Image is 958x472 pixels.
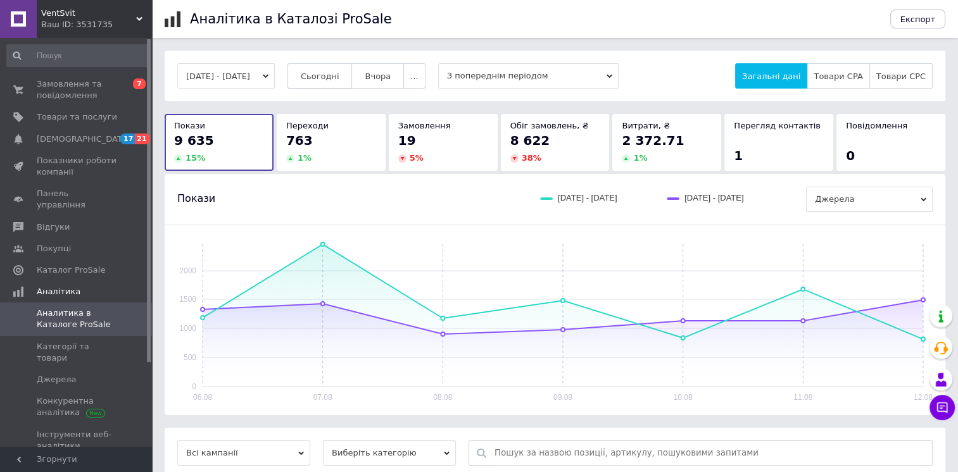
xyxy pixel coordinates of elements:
[734,121,821,130] span: Перегляд контактів
[734,148,743,163] span: 1
[6,44,149,67] input: Пошук
[522,153,541,163] span: 38 %
[37,341,117,364] span: Категорії та товари
[301,71,339,81] span: Сьогодні
[179,324,196,333] text: 1000
[846,148,855,163] span: 0
[37,395,117,418] span: Конкурентна аналітика
[298,153,312,163] span: 1 %
[41,19,152,30] div: Ваш ID: 3531735
[510,121,589,130] span: Обіг замовлень, ₴
[410,71,418,81] span: ...
[192,382,196,391] text: 0
[365,71,391,81] span: Вчора
[37,243,71,254] span: Покупці
[186,153,205,163] span: 15 %
[179,266,196,275] text: 2000
[622,121,670,130] span: Витрати, ₴
[37,429,117,452] span: Інструменти веб-аналітики
[313,393,332,402] text: 07.08
[177,192,215,206] span: Покази
[37,111,117,123] span: Товари та послуги
[323,440,456,466] span: Виберіть категорію
[510,133,550,148] span: 8 622
[184,353,196,362] text: 500
[876,71,926,81] span: Товари CPC
[351,63,404,89] button: Вчора
[674,393,693,402] text: 10.08
[37,134,130,145] span: [DEMOGRAPHIC_DATA]
[37,307,117,330] span: Аналитика в Каталоге ProSale
[37,155,117,178] span: Показники роботи компанії
[133,78,146,89] span: 7
[890,9,946,28] button: Експорт
[190,11,391,27] h1: Аналітика в Каталозі ProSale
[41,8,136,19] span: VentSvit
[403,63,425,89] button: ...
[193,393,212,402] text: 06.08
[177,63,275,89] button: [DATE] - [DATE]
[37,264,105,276] span: Каталог ProSale
[914,393,933,402] text: 12.08
[37,78,117,101] span: Замовлення та повідомлення
[735,63,807,89] button: Загальні дані
[869,63,933,89] button: Товари CPC
[433,393,452,402] text: 08.08
[900,15,936,24] span: Експорт
[742,71,800,81] span: Загальні дані
[37,188,117,211] span: Панель управління
[410,153,424,163] span: 5 %
[807,63,869,89] button: Товари CPA
[135,134,149,144] span: 21
[174,121,205,130] span: Покази
[553,393,572,402] text: 09.08
[398,121,451,130] span: Замовлення
[287,63,353,89] button: Сьогодні
[120,134,135,144] span: 17
[398,133,416,148] span: 19
[930,395,955,420] button: Чат з покупцем
[37,221,70,233] span: Відгуки
[622,133,684,148] span: 2 372.71
[438,63,619,89] span: З попереднім періодом
[806,187,933,212] span: Джерела
[286,133,313,148] span: 763
[37,374,76,385] span: Джерела
[174,133,214,148] span: 9 635
[37,286,80,297] span: Аналітика
[495,441,926,465] input: Пошук за назвою позиції, артикулу, пошуковими запитами
[179,295,196,304] text: 1500
[846,121,907,130] span: Повідомлення
[793,393,812,402] text: 11.08
[286,121,329,130] span: Переходи
[814,71,862,81] span: Товари CPA
[177,440,310,466] span: Всі кампанії
[633,153,647,163] span: 1 %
